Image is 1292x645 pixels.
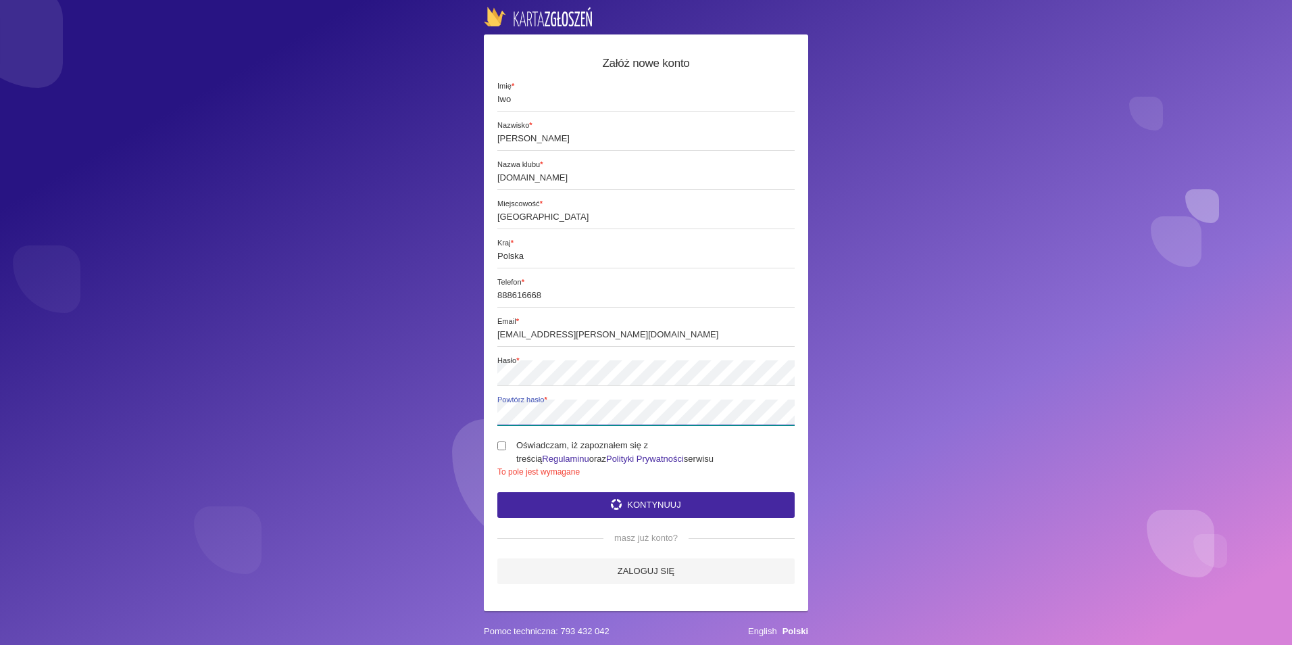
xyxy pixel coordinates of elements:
span: Kraj [497,238,814,249]
input: Telefon* [497,282,795,308]
button: Kontynuuj [497,492,795,518]
span: Pomoc techniczna: 793 432 042 [484,625,610,638]
input: Kraj* [497,243,795,268]
label: Oświadczam, iż zapoznałem się z treścią oraz serwisu [497,439,795,466]
a: Polityki Prywatności [606,454,684,464]
span: To pole jest wymagane [497,466,795,478]
span: masz już konto? [603,531,689,545]
h5: Załóż nowe konto [497,55,795,72]
span: Hasło [497,356,814,367]
span: Powtórz hasło [497,395,814,406]
span: Nazwisko [497,120,814,132]
span: Telefon [497,277,814,289]
img: logo-karta.png [484,7,592,26]
span: Nazwa klubu [497,160,814,171]
input: Oświadczam, iż zapoznałem się z treściąRegulaminuorazPolityki Prywatnościserwisu [497,441,506,450]
input: Powtórz hasło* [497,400,795,425]
input: Email* [497,321,795,347]
input: Nazwisko* [497,125,795,151]
a: Zaloguj się [497,558,795,584]
span: Imię [497,81,814,93]
input: Nazwa klubu* [497,164,795,190]
input: Hasło* [497,360,795,386]
span: Email [497,316,814,328]
input: Imię* [497,86,795,112]
a: Polski [782,626,808,636]
a: Regulaminu [542,454,589,464]
input: Miejscowość* [497,204,795,229]
span: Miejscowość [497,199,814,210]
a: English [748,626,777,636]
